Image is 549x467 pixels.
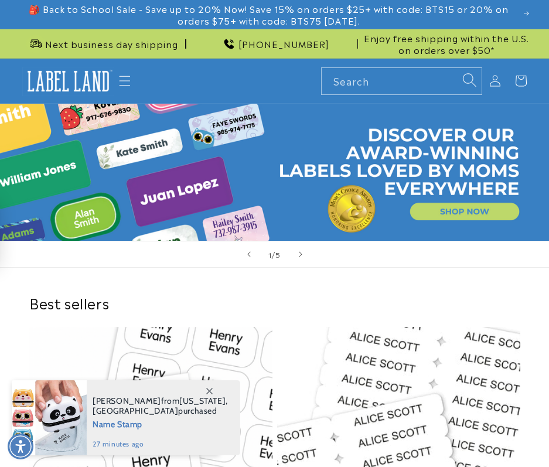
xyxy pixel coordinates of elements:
span: 🎒 Back to School Sale - Save up to 20% Now! Save 15% on orders $25+ with code: BTS15 or 20% on or... [19,3,519,26]
span: Next business day shipping [45,38,178,50]
span: [PERSON_NAME] [93,396,161,406]
span: Enjoy free shipping within the U.S. on orders over $50* [363,32,530,55]
div: Accessibility Menu [8,434,33,459]
button: Next slide [288,241,313,267]
button: Previous slide [236,241,262,267]
span: 5 [275,248,281,260]
span: 1 [268,248,272,260]
span: [US_STATE] [179,396,226,406]
span: from , purchased [93,396,228,416]
span: [GEOGRAPHIC_DATA] [93,405,178,416]
summary: Menu [112,68,138,94]
h2: Best sellers [29,294,520,312]
div: Announcement [19,29,186,58]
div: Announcement [191,29,359,58]
button: Search [456,67,482,93]
img: Label Land [22,67,115,96]
span: / [272,248,275,260]
span: [PHONE_NUMBER] [238,38,329,50]
a: Label Land [18,62,119,100]
div: Announcement [363,29,530,58]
